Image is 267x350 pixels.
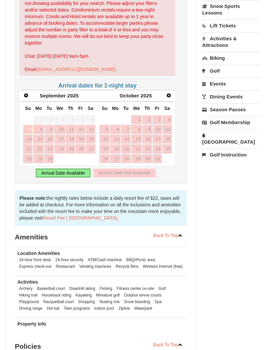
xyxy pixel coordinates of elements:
[56,106,63,111] span: Wednesday
[164,91,173,100] a: Next
[67,93,78,98] span: 2025
[164,106,170,111] span: Saturday
[131,115,142,124] a: 1
[94,169,156,177] div: Arrival Date Not Available
[110,135,121,144] a: 13
[54,263,76,270] li: Restaurant
[202,65,260,77] a: Golf
[142,154,152,163] a: 30
[68,285,97,292] li: Downhill skiing
[23,144,33,154] a: 21
[78,263,113,270] li: Vending machines
[54,115,65,124] span: 3
[76,135,85,144] a: 19
[17,298,41,305] li: Playground
[44,154,54,163] a: 30
[120,93,139,98] span: October
[35,106,42,111] span: Monday
[42,298,75,305] li: Racquetball court
[17,251,60,256] strong: Location Amenities
[66,135,75,144] a: 18
[23,93,29,98] span: Prev
[23,125,33,134] a: 7
[202,116,260,128] a: Golf Membership
[142,135,152,144] a: 16
[121,154,131,163] a: 28
[86,135,95,144] a: 20
[122,298,152,305] li: Snow boarding
[202,32,260,51] a: Activities & Attractions
[66,144,75,154] a: 25
[54,257,85,263] li: 24-hour security
[33,125,44,134] a: 8
[202,52,260,64] a: Biking
[115,285,156,292] li: Fitness center on-site
[121,125,131,134] a: 7
[78,106,83,111] span: Friday
[117,305,132,312] li: Zipline
[95,292,121,298] li: Miniature golf
[149,230,187,240] a: Back To Top
[44,125,54,134] a: 9
[74,292,93,298] li: Kayaking
[110,125,121,134] a: 6
[33,135,44,144] a: 15
[202,129,260,148] a: [GEOGRAPHIC_DATA]
[110,144,121,154] a: 20
[122,292,163,298] li: Outdoor tennis courts
[202,149,260,161] a: Golf Instruction
[40,292,73,298] li: Horseback riding
[100,125,109,134] a: 5
[54,135,65,144] a: 17
[202,103,260,116] a: Season Passes
[157,285,167,292] li: Golf
[131,125,142,134] a: 8
[153,125,162,134] a: 10
[42,215,117,221] a: Resort Fee | [GEOGRAPHIC_DATA]
[93,305,116,312] li: Indoor pool
[17,321,46,327] strong: Property Info
[153,115,162,124] a: 3
[21,91,31,100] a: Prev
[17,292,39,298] li: Hiking trail
[86,144,95,154] a: 27
[166,93,171,98] span: Next
[131,154,142,163] a: 29
[76,125,85,134] a: 12
[17,305,44,312] li: Driving range
[112,106,119,111] span: Monday
[131,135,142,144] a: 15
[88,106,93,111] span: Saturday
[20,82,175,89] h4: Arrival dates for 1-night stay
[66,125,75,134] a: 11
[163,115,172,124] a: 4
[110,154,121,163] a: 27
[25,106,31,111] span: Sunday
[33,144,44,154] a: 22
[163,125,172,134] a: 11
[123,106,129,111] span: Tuesday
[142,125,152,134] a: 9
[76,144,85,154] a: 26
[142,144,152,154] a: 23
[163,135,172,144] a: 18
[68,106,74,111] span: Thursday
[45,305,61,312] li: Hot tub
[202,19,260,32] a: Lift Tickets
[17,279,38,285] strong: Activities
[100,144,109,154] a: 19
[140,93,152,98] span: 2025
[98,298,121,305] li: Skating rink
[131,144,142,154] a: 22
[86,115,95,124] span: 6
[38,67,116,72] a: [EMAIL_ADDRESS][DOMAIN_NAME]
[62,305,92,312] li: Teen programs
[33,154,44,163] a: 29
[163,144,172,154] a: 25
[54,144,65,154] a: 24
[17,263,53,270] li: Express check-out
[102,106,107,111] span: Sunday
[15,190,187,226] div: the nightly rates below include a daily resort fee of $22, taxes will be added at checkout. For m...
[76,298,96,305] li: Shopping
[149,340,187,350] a: Back To Top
